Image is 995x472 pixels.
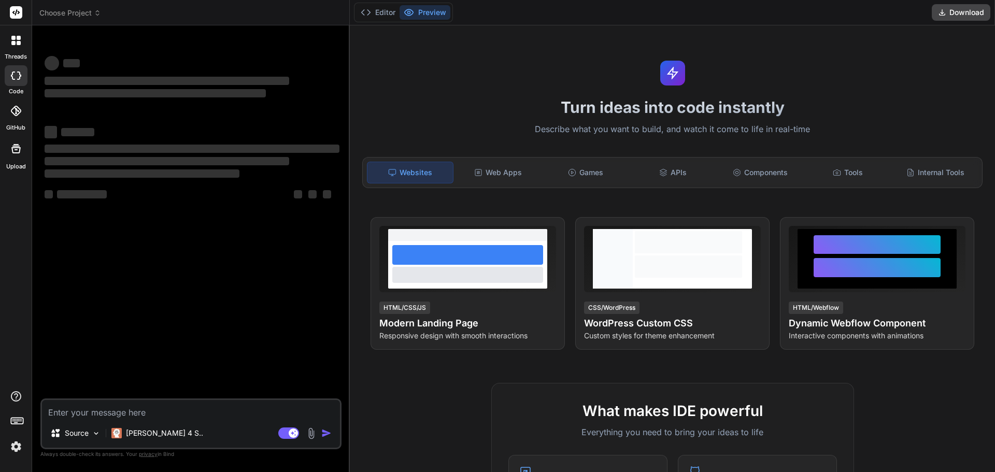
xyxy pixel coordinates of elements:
[92,429,101,438] img: Pick Models
[63,59,80,67] span: ‌
[400,5,450,20] button: Preview
[45,145,339,153] span: ‌
[456,162,541,183] div: Web Apps
[892,162,978,183] div: Internal Tools
[356,98,989,117] h1: Turn ideas into code instantly
[508,426,837,438] p: Everything you need to bring your ideas to life
[543,162,629,183] div: Games
[45,77,289,85] span: ‌
[308,190,317,198] span: ‌
[932,4,990,21] button: Download
[584,302,639,314] div: CSS/WordPress
[630,162,716,183] div: APIs
[40,449,342,459] p: Always double-check its answers. Your in Bind
[45,56,59,70] span: ‌
[6,123,25,132] label: GitHub
[39,8,101,18] span: Choose Project
[379,302,430,314] div: HTML/CSS/JS
[789,316,965,331] h4: Dynamic Webflow Component
[126,428,203,438] p: [PERSON_NAME] 4 S..
[789,302,843,314] div: HTML/Webflow
[57,190,107,198] span: ‌
[5,52,27,61] label: threads
[367,162,453,183] div: Websites
[45,169,239,178] span: ‌
[45,157,289,165] span: ‌
[45,190,53,198] span: ‌
[805,162,891,183] div: Tools
[356,123,989,136] p: Describe what you want to build, and watch it come to life in real-time
[323,190,331,198] span: ‌
[321,428,332,438] img: icon
[6,162,26,171] label: Upload
[65,428,89,438] p: Source
[139,451,158,457] span: privacy
[9,87,23,96] label: code
[379,316,556,331] h4: Modern Landing Page
[294,190,302,198] span: ‌
[111,428,122,438] img: Claude 4 Sonnet
[718,162,803,183] div: Components
[508,400,837,422] h2: What makes IDE powerful
[379,331,556,341] p: Responsive design with smooth interactions
[45,126,57,138] span: ‌
[584,331,761,341] p: Custom styles for theme enhancement
[45,89,266,97] span: ‌
[789,331,965,341] p: Interactive components with animations
[61,128,94,136] span: ‌
[7,438,25,455] img: settings
[584,316,761,331] h4: WordPress Custom CSS
[357,5,400,20] button: Editor
[305,427,317,439] img: attachment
